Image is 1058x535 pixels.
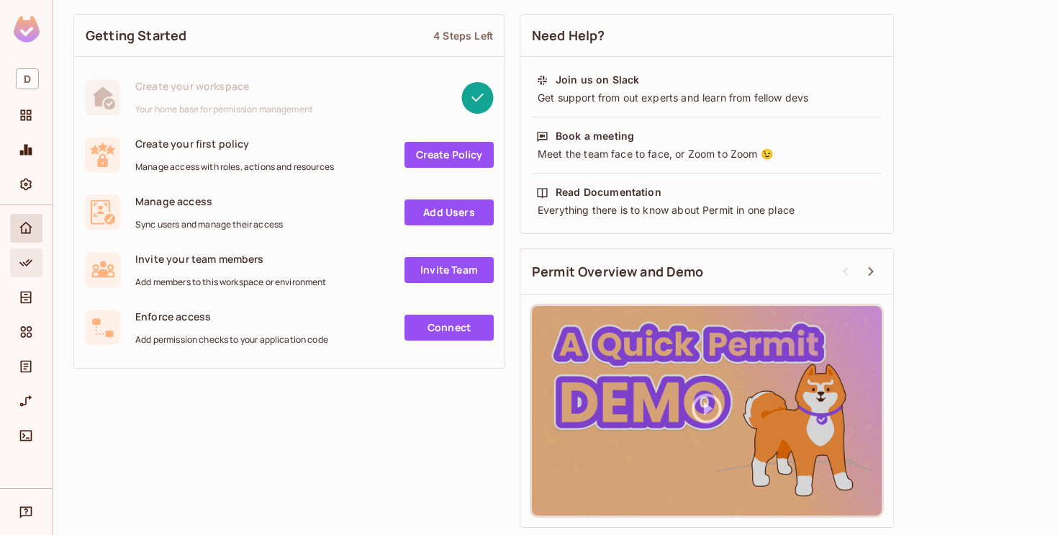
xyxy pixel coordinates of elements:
div: Read Documentation [556,185,661,199]
div: URL Mapping [10,387,42,415]
span: Your home base for permission management [135,104,313,115]
a: Add Users [404,199,494,225]
div: Join us on Slack [556,73,639,87]
div: Projects [10,101,42,130]
div: Help & Updates [10,498,42,526]
div: Meet the team face to face, or Zoom to Zoom 😉 [536,147,877,161]
span: Getting Started [86,27,186,45]
span: Add permission checks to your application code [135,334,328,346]
div: Everything there is to know about Permit in one place [536,203,877,217]
a: Create Policy [404,142,494,168]
span: Add members to this workspace or environment [135,277,327,288]
span: Enforce access [135,310,328,323]
span: Sync users and manage their access [135,219,283,230]
a: Connect [404,315,494,341]
div: Directory [10,283,42,312]
img: SReyMgAAAABJRU5ErkJggg== [14,16,40,42]
div: Policy [10,248,42,277]
div: Get support from out experts and learn from fellow devs [536,91,877,105]
span: Manage access [135,194,283,208]
div: Home [10,214,42,243]
div: Book a meeting [556,129,634,143]
a: Invite Team [404,257,494,283]
span: D [16,68,39,89]
div: Monitoring [10,135,42,164]
div: Settings [10,170,42,199]
span: Invite your team members [135,252,327,266]
div: Workspace: drund [10,63,42,95]
div: 4 Steps Left [433,29,493,42]
div: Audit Log [10,352,42,381]
span: Need Help? [532,27,605,45]
span: Manage access with roles, actions and resources [135,161,334,173]
span: Create your first policy [135,137,334,150]
span: Permit Overview and Demo [532,263,704,281]
div: Elements [10,318,42,346]
div: Connect [10,421,42,450]
span: Create your workspace [135,79,313,93]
